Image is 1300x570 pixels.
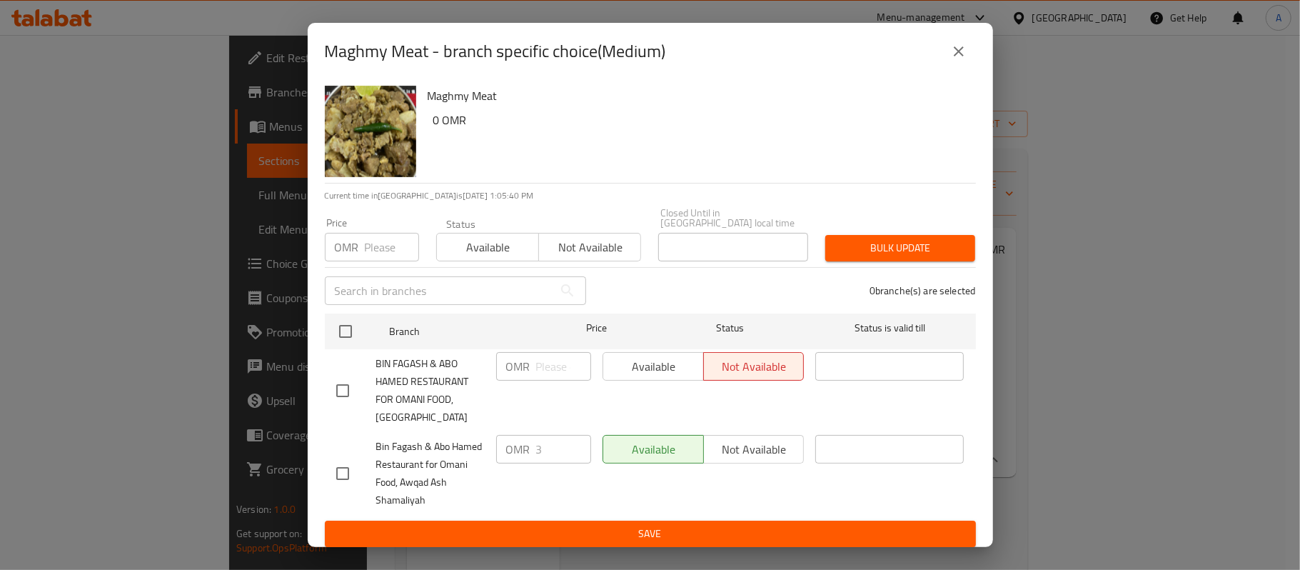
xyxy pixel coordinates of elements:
[536,435,591,464] input: Please enter price
[536,352,591,381] input: Please enter price
[506,441,530,458] p: OMR
[549,319,644,337] span: Price
[433,110,964,130] h6: 0 OMR
[376,438,485,509] span: Bin Fagash & Abo Hamed Restaurant for Omani Food, Awqad Ash Shamaliyah
[870,284,976,298] p: 0 branche(s) are selected
[325,276,553,305] input: Search in branches
[325,40,666,63] h2: Maghmy Meat - branch specific choice(Medium)
[942,34,976,69] button: close
[655,319,804,337] span: Status
[325,189,976,202] p: Current time in [GEOGRAPHIC_DATA] is [DATE] 1:05:40 PM
[436,233,539,261] button: Available
[365,233,419,261] input: Please enter price
[325,86,416,177] img: Maghmy Meat
[545,237,635,258] span: Not available
[538,233,641,261] button: Not available
[837,239,964,257] span: Bulk update
[389,323,538,341] span: Branch
[376,355,485,426] span: BIN FAGASH & ABO HAMED RESTAURANT FOR OMANI FOOD, [GEOGRAPHIC_DATA]
[825,235,975,261] button: Bulk update
[336,525,964,543] span: Save
[335,239,359,256] p: OMR
[428,86,964,106] h6: Maghmy Meat
[325,521,976,547] button: Save
[506,358,530,375] p: OMR
[443,237,533,258] span: Available
[815,319,964,337] span: Status is valid till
